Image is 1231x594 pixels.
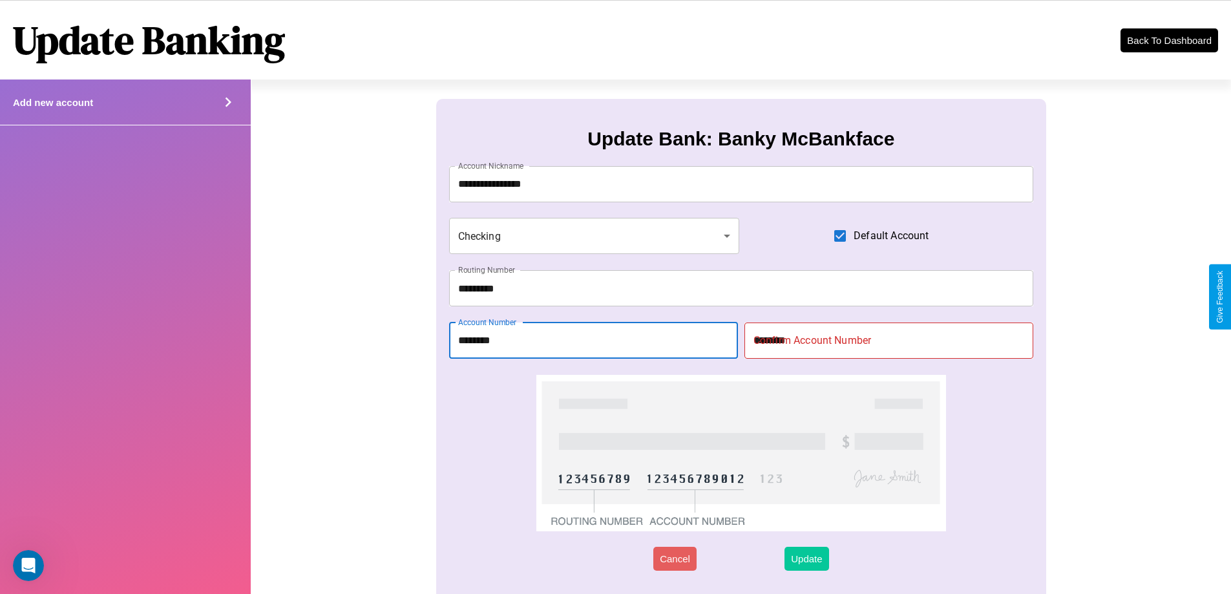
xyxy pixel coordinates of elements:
[1121,28,1218,52] button: Back To Dashboard
[854,228,929,244] span: Default Account
[458,264,515,275] label: Routing Number
[784,547,828,571] button: Update
[536,375,945,531] img: check
[449,218,740,254] div: Checking
[458,160,524,171] label: Account Nickname
[458,317,516,328] label: Account Number
[1215,271,1225,323] div: Give Feedback
[13,550,44,581] iframe: Intercom live chat
[653,547,697,571] button: Cancel
[13,14,285,67] h1: Update Banking
[587,128,894,150] h3: Update Bank: Banky McBankface
[13,97,93,108] h4: Add new account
